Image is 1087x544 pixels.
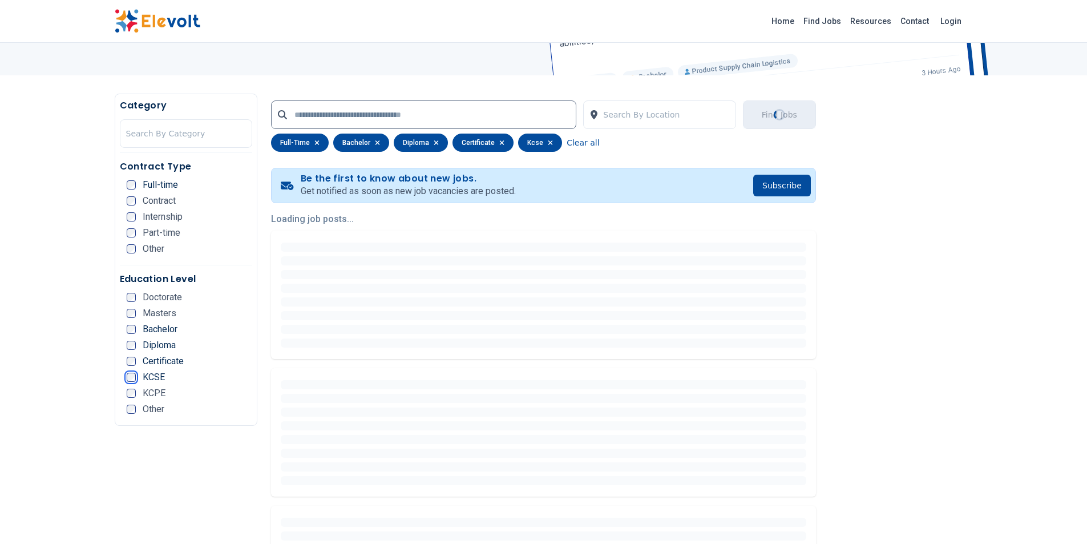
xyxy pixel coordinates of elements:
[301,184,516,198] p: Get notified as soon as new job vacancies are posted.
[115,9,200,33] img: Elevolt
[127,389,136,398] input: KCPE
[143,357,184,366] span: Certificate
[127,373,136,382] input: KCSE
[143,228,180,237] span: Part-time
[753,175,811,196] button: Subscribe
[127,405,136,414] input: Other
[271,212,816,226] p: Loading job posts...
[394,134,448,152] div: diploma
[143,212,183,221] span: Internship
[120,272,253,286] h5: Education Level
[127,309,136,318] input: Masters
[143,389,165,398] span: KCPE
[1030,489,1087,544] iframe: Chat Widget
[120,160,253,174] h5: Contract Type
[799,12,846,30] a: Find Jobs
[127,196,136,205] input: Contract
[143,180,178,190] span: Full-time
[934,10,968,33] a: Login
[143,373,165,382] span: KCSE
[143,244,164,253] span: Other
[143,325,177,334] span: Bachelor
[271,134,329,152] div: full-time
[127,293,136,302] input: Doctorate
[127,357,136,366] input: Certificate
[452,134,514,152] div: certificate
[127,180,136,190] input: Full-time
[767,12,799,30] a: Home
[743,100,816,129] button: Find JobsLoading...
[143,293,182,302] span: Doctorate
[518,134,562,152] div: kcse
[127,244,136,253] input: Other
[774,109,785,120] div: Loading...
[127,228,136,237] input: Part-time
[896,12,934,30] a: Contact
[127,341,136,350] input: Diploma
[567,134,599,152] button: Clear all
[301,173,516,184] h4: Be the first to know about new jobs.
[143,405,164,414] span: Other
[846,12,896,30] a: Resources
[127,325,136,334] input: Bachelor
[143,341,176,350] span: Diploma
[830,139,973,482] iframe: Advertisement
[333,134,389,152] div: bachelor
[120,99,253,112] h5: Category
[143,309,176,318] span: Masters
[127,212,136,221] input: Internship
[143,196,176,205] span: Contract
